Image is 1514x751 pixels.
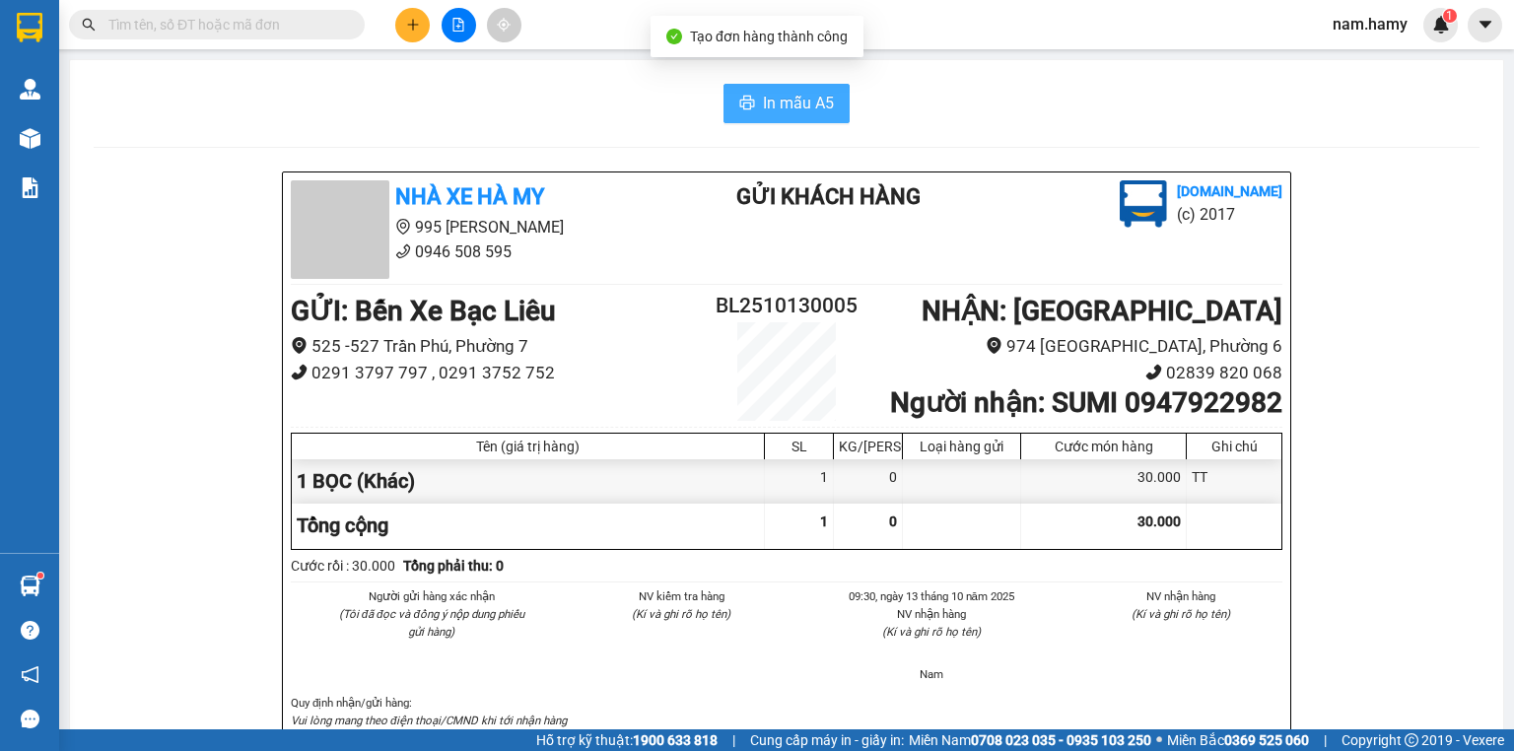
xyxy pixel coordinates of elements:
span: In mẫu A5 [763,91,834,115]
b: Tổng phải thu: 0 [403,558,504,574]
li: 02839 820 068 [869,360,1282,386]
img: solution-icon [20,177,40,198]
input: Tìm tên, số ĐT hoặc mã đơn [108,14,341,35]
span: search [82,18,96,32]
span: Miền Bắc [1167,729,1309,751]
div: 1 [765,459,834,504]
span: caret-down [1477,16,1494,34]
img: warehouse-icon [20,79,40,100]
span: Tạo đơn hàng thành công [690,29,848,44]
i: (Kí và ghi rõ họ tên) [882,625,981,639]
span: 0 [889,513,897,529]
li: (c) 2017 [1177,202,1282,227]
span: ⚪️ [1156,736,1162,744]
span: Tổng cộng [297,513,388,537]
img: logo-vxr [17,13,42,42]
span: check-circle [666,29,682,44]
img: warehouse-icon [20,576,40,596]
span: phone [1145,364,1162,380]
li: 974 [GEOGRAPHIC_DATA], Phường 6 [869,333,1282,360]
span: environment [395,219,411,235]
div: Ghi chú [1192,439,1276,454]
span: Hỗ trợ kỹ thuật: [536,729,718,751]
strong: 1900 633 818 [633,732,718,748]
i: (Kí và ghi rõ họ tên) [1132,607,1230,621]
sup: 1 [37,573,43,579]
div: TT [1187,459,1281,504]
span: 1 [1446,9,1453,23]
button: aim [487,8,521,42]
span: | [1324,729,1327,751]
div: 0 [834,459,903,504]
span: environment [291,337,308,354]
button: file-add [442,8,476,42]
span: phone [291,364,308,380]
strong: 0708 023 035 - 0935 103 250 [971,732,1151,748]
span: plus [406,18,420,32]
span: environment [986,337,1002,354]
div: Tên (giá trị hàng) [297,439,759,454]
i: Vui lòng mang theo điện thoại/CMND khi tới nhận hàng [291,714,567,727]
button: printerIn mẫu A5 [723,84,850,123]
li: 525 -527 Trần Phú, Phường 7 [291,333,704,360]
b: Nhà Xe Hà My [395,184,544,209]
strong: 0369 525 060 [1224,732,1309,748]
b: GỬI : Bến Xe Bạc Liêu [291,295,556,327]
span: 1 [820,513,828,529]
sup: 1 [1443,9,1457,23]
img: logo.jpg [1120,180,1167,228]
img: icon-new-feature [1432,16,1450,34]
span: | [732,729,735,751]
span: Miền Nam [909,729,1151,751]
li: 09:30, ngày 13 tháng 10 năm 2025 [830,587,1033,605]
li: 0291 3797 797 , 0291 3752 752 [291,360,704,386]
div: Cước rồi : 30.000 [291,555,395,577]
h2: BL2510130005 [704,290,869,322]
li: 0946 508 595 [291,239,657,264]
div: 1 BỌC (Khác) [292,459,765,504]
li: NV nhận hàng [1080,587,1283,605]
i: (Kí và ghi rõ họ tên) [632,607,730,621]
span: aim [497,18,511,32]
li: NV kiểm tra hàng [581,587,784,605]
b: NHẬN : [GEOGRAPHIC_DATA] [922,295,1282,327]
b: Người nhận : SUMI 0947922982 [890,386,1282,419]
i: (Tôi đã đọc và đồng ý nộp dung phiếu gửi hàng) [339,607,524,639]
span: notification [21,665,39,684]
span: copyright [1405,733,1418,747]
div: 30.000 [1021,459,1187,504]
b: [DOMAIN_NAME] [1177,183,1282,199]
div: KG/[PERSON_NAME] [839,439,897,454]
span: phone [395,243,411,259]
li: 995 [PERSON_NAME] [291,215,657,239]
li: Nam [830,665,1033,683]
span: file-add [451,18,465,32]
button: caret-down [1468,8,1502,42]
div: Cước món hàng [1026,439,1181,454]
button: plus [395,8,430,42]
span: Cung cấp máy in - giấy in: [750,729,904,751]
div: Loại hàng gửi [908,439,1015,454]
b: Gửi khách hàng [736,184,921,209]
img: warehouse-icon [20,128,40,149]
span: nam.hamy [1317,12,1423,36]
span: 30.000 [1137,513,1181,529]
span: printer [739,95,755,113]
li: NV nhận hàng [830,605,1033,623]
li: Người gửi hàng xác nhận [330,587,533,605]
div: SL [770,439,828,454]
span: message [21,710,39,728]
span: question-circle [21,621,39,640]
